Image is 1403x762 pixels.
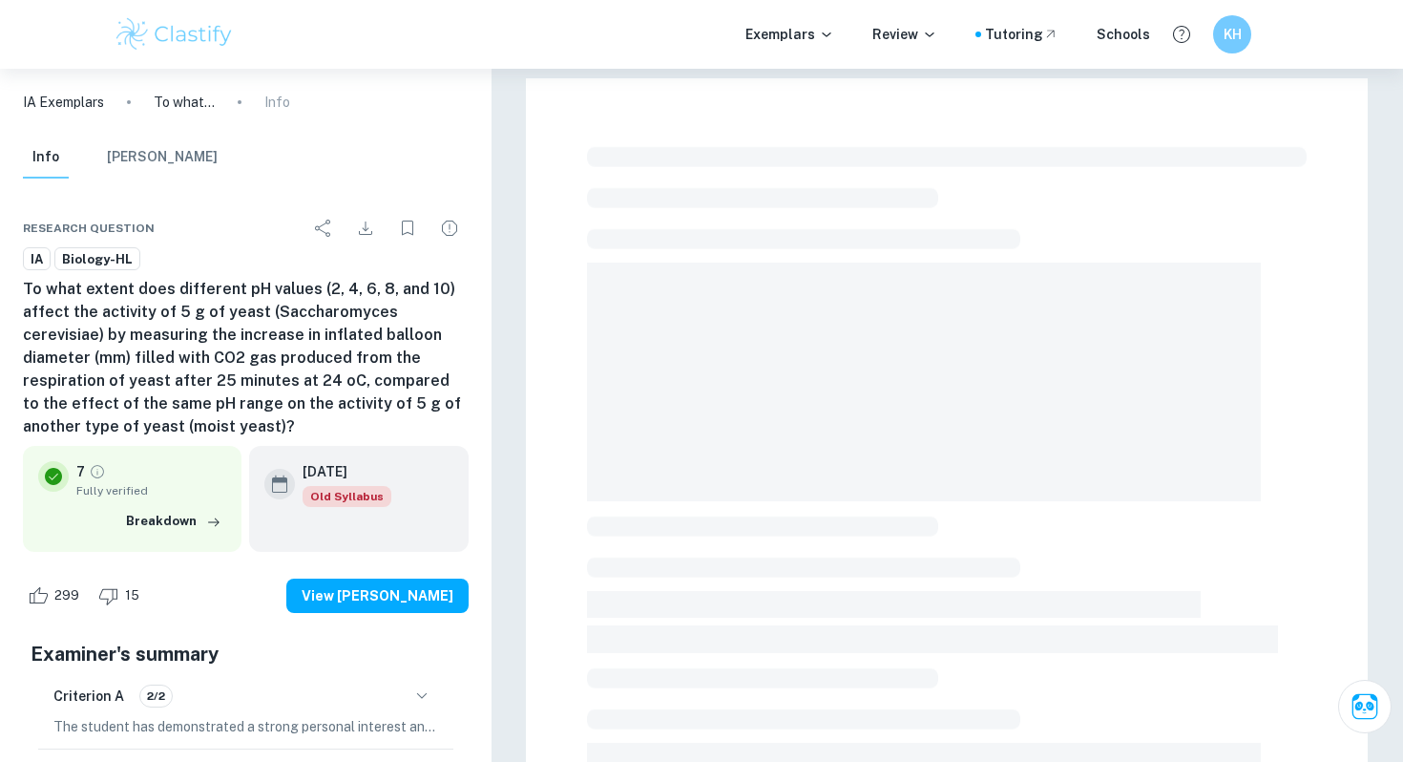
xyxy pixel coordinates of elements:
button: Info [23,137,69,179]
p: 7 [76,461,85,482]
p: The student has demonstrated a strong personal interest and initiative in designing and conductin... [53,716,438,737]
p: Review [872,24,937,45]
button: View [PERSON_NAME] [286,579,469,613]
a: IA [23,247,51,271]
div: Bookmark [388,209,427,247]
span: 15 [115,586,150,605]
button: Help and Feedback [1165,18,1198,51]
h6: [DATE] [303,461,376,482]
span: Old Syllabus [303,486,391,507]
a: Grade fully verified [89,463,106,480]
p: Info [264,92,290,113]
a: Biology-HL [54,247,140,271]
h6: To what extent does different pH values (2, 4, 6, 8, and 10) affect the activity of 5 g of yeast ... [23,278,469,438]
span: Fully verified [76,482,226,499]
h6: Criterion A [53,686,124,707]
div: Like [23,581,90,611]
div: Dislike [94,581,150,611]
p: Exemplars [745,24,834,45]
a: Tutoring [985,24,1058,45]
span: 299 [44,586,90,605]
span: IA [24,250,50,269]
div: Report issue [430,209,469,247]
button: [PERSON_NAME] [107,137,218,179]
a: Schools [1097,24,1150,45]
button: KH [1213,15,1251,53]
span: Biology-HL [55,250,139,269]
a: IA Exemplars [23,92,104,113]
span: Research question [23,220,155,237]
h5: Examiner's summary [31,640,461,668]
button: Ask Clai [1338,680,1392,733]
span: 2/2 [140,688,172,705]
button: Breakdown [121,507,226,536]
div: Download [346,209,385,247]
p: To what extent does different pH values (2, 4, 6, 8, and 10) affect the activity of 5 g of yeast ... [154,92,215,113]
img: Clastify logo [114,15,235,53]
div: Starting from the May 2025 session, the Biology IA requirements have changed. It's OK to refer to... [303,486,391,507]
div: Share [304,209,343,247]
h6: KH [1222,24,1244,45]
